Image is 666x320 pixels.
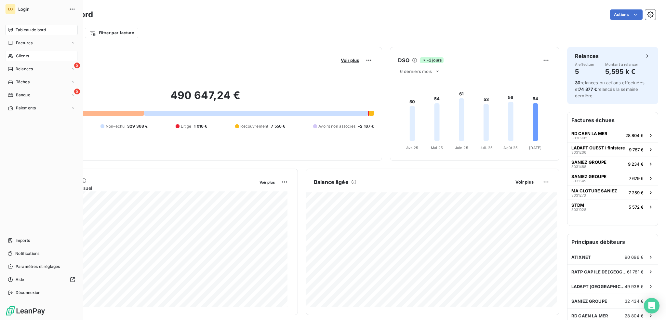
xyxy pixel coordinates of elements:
[16,40,33,46] span: Factures
[625,255,644,260] span: 90 696 €
[575,52,599,60] h6: Relances
[358,123,374,129] span: -2 167 €
[480,146,493,150] tspan: Juil. 25
[644,298,659,313] div: Open Intercom Messenger
[571,165,586,169] span: 3031468
[625,133,644,138] span: 28 804 €
[571,131,607,136] span: RD CAEN LA MER
[571,284,625,289] span: LADAPT [GEOGRAPHIC_DATA] ([GEOGRAPHIC_DATA])
[240,123,268,129] span: Recouvrement
[571,150,586,154] span: 3031206
[398,56,409,64] h6: DSO
[629,176,644,181] span: 7 679 €
[271,123,285,129] span: 7 556 €
[85,28,138,38] button: Filtrer par facture
[579,87,597,92] span: 74 877 €
[504,146,518,150] tspan: Août 25
[16,105,36,111] span: Paiements
[341,58,359,63] span: Voir plus
[16,264,60,270] span: Paramètres et réglages
[16,66,33,72] span: Relances
[16,92,30,98] span: Banque
[16,79,30,85] span: Tâches
[16,277,24,283] span: Aide
[575,66,594,77] h4: 5
[18,7,65,12] span: Login
[515,179,534,185] span: Voir plus
[567,171,658,185] button: SANIEZ GROUPE30315457 679 €
[628,161,644,167] span: 9 234 €
[567,234,658,250] h6: Principaux débiteurs
[571,136,587,140] span: 3030992
[74,89,80,94] span: 5
[625,284,644,289] span: 49 938 €
[627,269,644,274] span: 61 781 €
[16,53,29,59] span: Clients
[575,80,580,85] span: 30
[5,306,46,316] img: Logo LeanPay
[181,123,191,129] span: Litige
[605,63,638,66] span: Montant à relancer
[16,290,41,296] span: Déconnexion
[406,146,419,150] tspan: Avr. 25
[571,208,586,212] span: 3031028
[567,200,658,214] button: STDM30310285 572 €
[16,238,30,243] span: Imports
[629,190,644,195] span: 7 259 €
[455,146,468,150] tspan: Juin 25
[314,178,349,186] h6: Balance âgée
[513,179,536,185] button: Voir plus
[610,9,643,20] button: Actions
[571,174,606,179] span: SANIEZ GROUPE
[567,142,658,157] button: LADAPT OUEST I finistere30312069 787 €
[127,123,148,129] span: 329 368 €
[400,69,432,74] span: 6 derniers mois
[420,57,444,63] span: -2 jours
[5,274,78,285] a: Aide
[567,112,658,128] h6: Factures échues
[431,146,443,150] tspan: Mai 25
[571,202,584,208] span: STDM
[16,27,46,33] span: Tableau de bord
[571,255,591,260] span: ATIXNET
[74,63,80,68] span: 5
[571,193,586,197] span: 3031270
[5,4,16,14] div: LO
[629,204,644,210] span: 5 572 €
[567,185,658,200] button: MA CLOTURE SANIEZ30312707 259 €
[571,145,625,150] span: LADAPT OUEST I finistere
[571,188,617,193] span: MA CLOTURE SANIEZ
[567,128,658,142] button: RD CAEN LA MER303099228 804 €
[571,299,607,304] span: SANIEZ GROUPE
[260,180,275,185] span: Voir plus
[571,160,606,165] span: SANIEZ GROUPE
[575,63,594,66] span: À effectuer
[339,57,361,63] button: Voir plus
[567,157,658,171] button: SANIEZ GROUPE30314689 234 €
[318,123,355,129] span: Avoirs non associés
[625,313,644,318] span: 28 804 €
[37,185,255,191] span: Chiffre d'affaires mensuel
[605,66,638,77] h4: 5,595 k €
[575,80,645,98] span: relances ou actions effectuées et relancés la semaine dernière.
[37,89,374,108] h2: 490 647,24 €
[258,179,277,185] button: Voir plus
[629,147,644,152] span: 9 787 €
[571,313,608,318] span: RD CAEN LA MER
[571,269,627,274] span: RATP CAP ILE DE [GEOGRAPHIC_DATA]
[194,123,207,129] span: 1 016 €
[529,146,542,150] tspan: [DATE]
[15,251,39,257] span: Notifications
[106,123,125,129] span: Non-échu
[571,179,586,183] span: 3031545
[625,299,644,304] span: 32 434 €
